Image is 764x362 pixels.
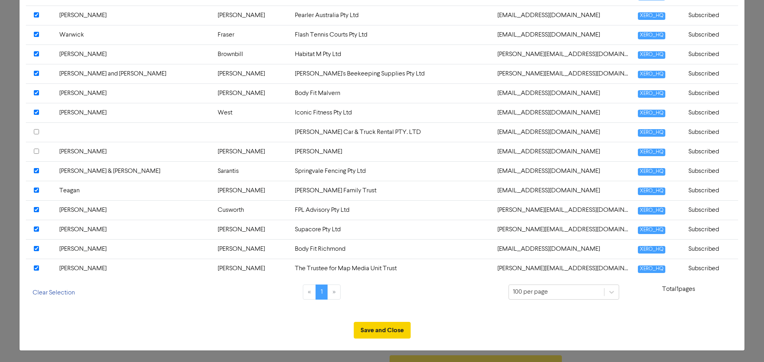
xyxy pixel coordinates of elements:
[638,168,665,176] span: XERO_HQ
[493,25,633,45] td: flashtenniscourts@netspace.net.au
[290,142,493,161] td: [PERSON_NAME]
[55,220,213,239] td: [PERSON_NAME]
[684,259,738,278] td: Subscribed
[290,239,493,259] td: Body Fit Richmond
[684,122,738,142] td: Subscribed
[638,207,665,215] span: XERO_HQ
[213,161,290,181] td: Sarantis
[290,25,493,45] td: Flash Tennis Courts Pty Ltd
[638,226,665,234] span: XERO_HQ
[684,83,738,103] td: Subscribed
[55,259,213,278] td: [PERSON_NAME]
[55,25,213,45] td: Warwick
[213,103,290,122] td: West
[213,181,290,200] td: [PERSON_NAME]
[684,200,738,220] td: Subscribed
[684,239,738,259] td: Subscribed
[724,324,764,362] iframe: Chat Widget
[493,142,633,161] td: lcaccamo66@gmail.com
[213,6,290,25] td: [PERSON_NAME]
[213,220,290,239] td: [PERSON_NAME]
[638,149,665,156] span: XERO_HQ
[638,12,665,20] span: XERO_HQ
[684,142,738,161] td: Subscribed
[213,25,290,45] td: Fraser
[213,200,290,220] td: Cusworth
[684,64,738,83] td: Subscribed
[55,200,213,220] td: [PERSON_NAME]
[493,122,633,142] td: uday@aultgroup.com.au
[684,220,738,239] td: Subscribed
[493,239,633,259] td: richmond@bodyfittraining.com
[55,45,213,64] td: [PERSON_NAME]
[493,181,633,200] td: inbox@ovalandpear.com
[684,25,738,45] td: Subscribed
[290,181,493,200] td: [PERSON_NAME] Family Trust
[684,6,738,25] td: Subscribed
[493,83,633,103] td: malvern@bodyfittraining.com
[493,200,633,220] td: s.cusworth@fpladvisory.com.au
[290,122,493,142] td: [PERSON_NAME] Car & Truck Rental PTY. LTD
[290,83,493,103] td: Body Fit Malvern
[684,181,738,200] td: Subscribed
[638,32,665,39] span: XERO_HQ
[638,188,665,195] span: XERO_HQ
[684,161,738,181] td: Subscribed
[26,285,82,301] button: Clear Selection
[493,220,633,239] td: michel@supacore.com
[493,259,633,278] td: david@mapmedia.com.au
[493,103,633,122] td: blakewest2112@gmail.com
[213,239,290,259] td: [PERSON_NAME]
[213,259,290,278] td: [PERSON_NAME]
[55,83,213,103] td: [PERSON_NAME]
[290,6,493,25] td: Pearler Australia Pty Ltd
[290,64,493,83] td: [PERSON_NAME]'s Beekeeping Supplies Pty Ltd
[55,6,213,25] td: [PERSON_NAME]
[55,239,213,259] td: [PERSON_NAME]
[290,259,493,278] td: The Trustee for Map Media Unit Trust
[493,64,633,83] td: bob@bobsbeekeeping.com.au
[684,103,738,122] td: Subscribed
[619,285,738,294] p: Total 1 pages
[316,285,328,300] a: Page 1 is your current page
[213,142,290,161] td: [PERSON_NAME]
[638,246,665,254] span: XERO_HQ
[684,45,738,64] td: Subscribed
[290,161,493,181] td: Springvale Fencing Pty Ltd
[638,129,665,137] span: XERO_HQ
[493,6,633,25] td: timdanieltaylor@gmail.com
[213,83,290,103] td: [PERSON_NAME]
[513,287,548,297] div: 100 per page
[290,103,493,122] td: Iconic Fitness Pty Ltd
[290,45,493,64] td: Habitat M Pty Ltd
[55,103,213,122] td: [PERSON_NAME]
[290,200,493,220] td: FPL Advisory Pty Ltd
[493,161,633,181] td: vernasarantis3@gmail.com
[213,45,290,64] td: Brownbill
[55,142,213,161] td: [PERSON_NAME]
[290,220,493,239] td: Supacore Pty Ltd
[55,161,213,181] td: [PERSON_NAME] & [PERSON_NAME]
[638,51,665,59] span: XERO_HQ
[493,45,633,64] td: sam@habitatm.com.au
[213,64,290,83] td: [PERSON_NAME]
[638,71,665,78] span: XERO_HQ
[638,90,665,98] span: XERO_HQ
[354,322,411,339] button: Save and Close
[55,181,213,200] td: Teagan
[55,64,213,83] td: [PERSON_NAME] and [PERSON_NAME]
[638,110,665,117] span: XERO_HQ
[638,265,665,273] span: XERO_HQ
